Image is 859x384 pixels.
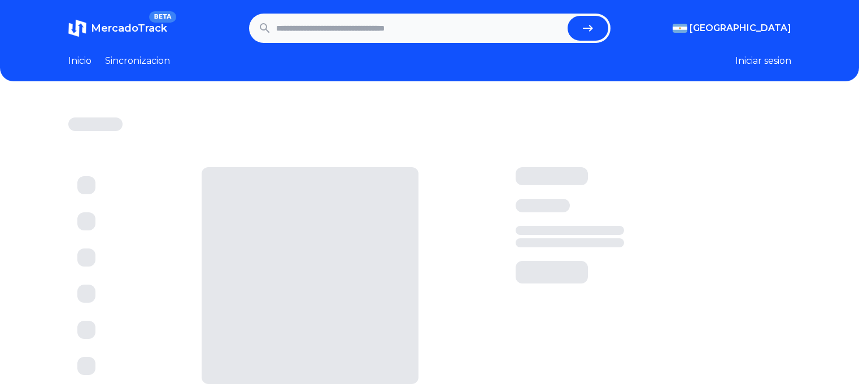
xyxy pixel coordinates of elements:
[673,21,791,35] button: [GEOGRAPHIC_DATA]
[68,54,91,68] a: Inicio
[673,24,687,33] img: Argentina
[68,19,86,37] img: MercadoTrack
[735,54,791,68] button: Iniciar sesion
[149,11,176,23] span: BETA
[91,22,167,34] span: MercadoTrack
[690,21,791,35] span: [GEOGRAPHIC_DATA]
[68,19,167,37] a: MercadoTrackBETA
[105,54,170,68] a: Sincronizacion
